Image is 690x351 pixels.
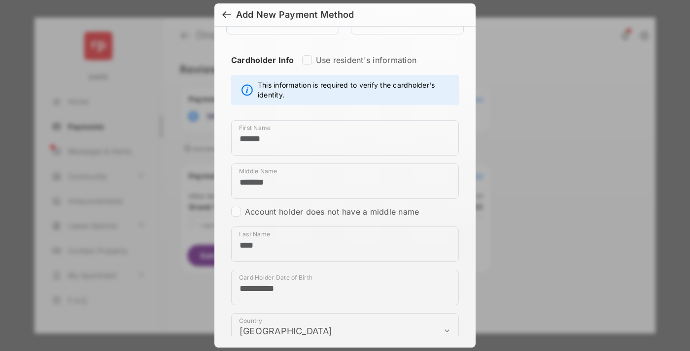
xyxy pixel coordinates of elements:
[245,207,419,217] label: Account holder does not have a middle name
[231,313,459,349] div: payment_method_screening[postal_addresses][country]
[316,55,416,65] label: Use resident's information
[236,9,354,20] div: Add New Payment Method
[258,80,453,100] span: This information is required to verify the cardholder's identity.
[231,55,294,83] strong: Cardholder Info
